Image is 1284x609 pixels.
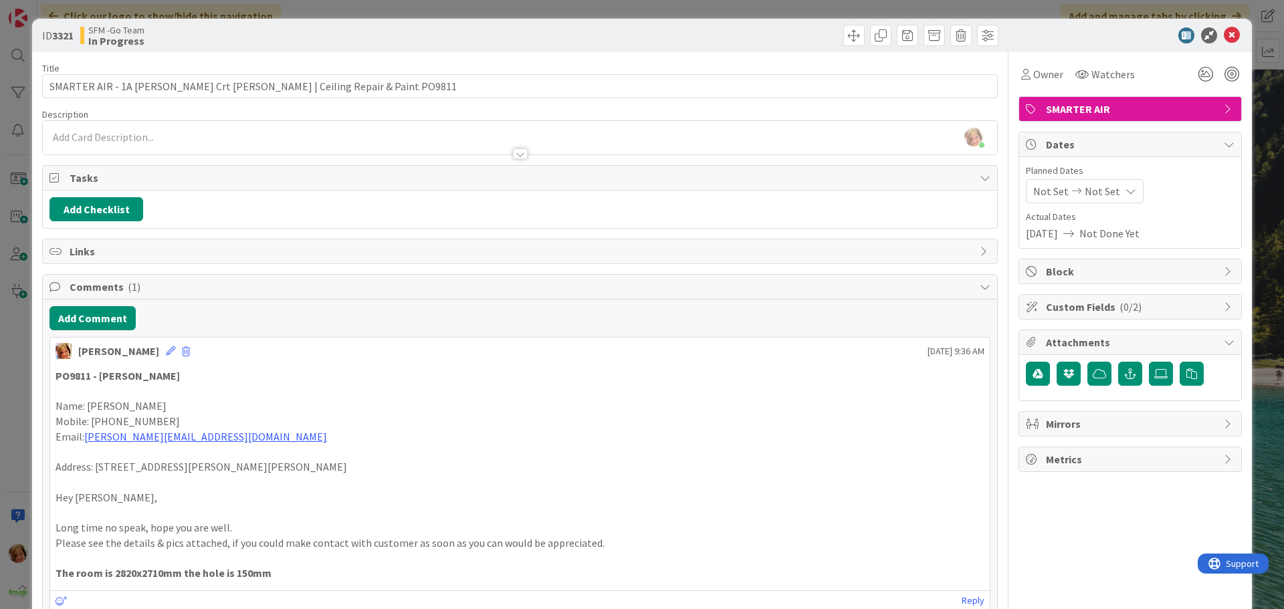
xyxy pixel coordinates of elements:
[49,197,143,221] button: Add Checklist
[1033,183,1069,199] span: Not Set
[56,343,72,359] img: KD
[1046,263,1217,279] span: Block
[128,280,140,293] span: ( 1 )
[56,566,272,580] strong: The room is 2820x2710mm the hole is 150mm
[962,592,984,609] a: Reply
[49,306,136,330] button: Add Comment
[78,343,159,359] div: [PERSON_NAME]
[88,25,144,35] span: SFM -Go Team
[42,74,998,98] input: type card name here...
[52,29,74,42] b: 3321
[964,128,983,146] img: KiSwxcFcLogleto2b8SsqFMDUcOqpmCz.jpg
[70,279,973,295] span: Comments
[1026,164,1235,178] span: Planned Dates
[56,520,984,535] p: Long time no speak, hope you are well.
[88,35,144,46] b: In Progress
[56,414,984,429] p: Mobile: [PHONE_NUMBER]
[928,344,984,358] span: [DATE] 9:36 AM
[56,459,984,475] p: Address: [STREET_ADDRESS][PERSON_NAME][PERSON_NAME]
[56,535,984,551] p: Please see the details & pics attached, if you could make contact with customer as soon as you ca...
[42,62,60,74] label: Title
[1046,136,1217,152] span: Dates
[1079,225,1140,241] span: Not Done Yet
[1085,183,1120,199] span: Not Set
[1046,334,1217,350] span: Attachments
[1033,66,1063,82] span: Owner
[1119,300,1142,314] span: ( 0/2 )
[84,430,327,443] a: [PERSON_NAME][EMAIL_ADDRESS][DOMAIN_NAME]
[56,490,984,505] p: Hey [PERSON_NAME],
[1026,225,1058,241] span: [DATE]
[1046,416,1217,432] span: Mirrors
[56,429,984,445] p: Email:
[56,369,180,382] strong: PO9811 - [PERSON_NAME]
[42,108,88,120] span: Description
[1046,451,1217,467] span: Metrics
[1091,66,1135,82] span: Watchers
[1046,299,1217,315] span: Custom Fields
[28,2,61,18] span: Support
[70,243,973,259] span: Links
[1046,101,1217,117] span: SMARTER AIR
[70,170,973,186] span: Tasks
[1026,210,1235,224] span: Actual Dates
[42,27,74,43] span: ID
[56,398,984,414] p: Name: [PERSON_NAME]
